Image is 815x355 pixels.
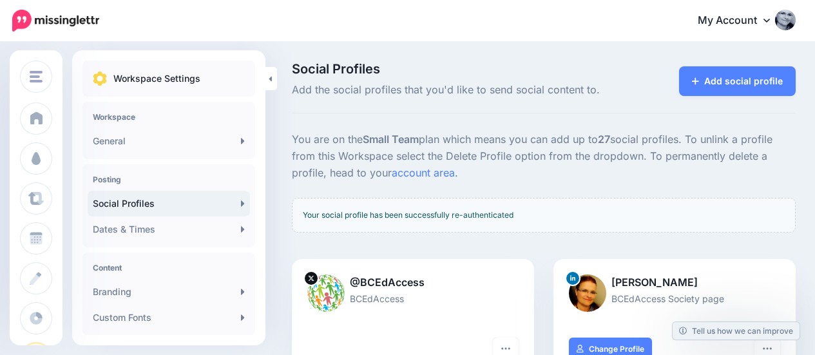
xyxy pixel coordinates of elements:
img: settings.png [93,72,107,86]
a: Branding [88,279,250,305]
p: BCEdAccess Society page [569,291,780,306]
p: BCEdAccess [307,291,519,306]
img: menu.png [30,71,43,82]
a: Social Profiles [88,191,250,216]
div: Your social profile has been successfully re-authenticated [292,198,796,233]
a: Tell us how we can improve [673,322,800,340]
a: Add social profile [679,66,796,96]
h4: Workspace [93,112,245,122]
p: You are on the plan which means you can add up to social profiles. To unlink a profile from this ... [292,131,796,182]
p: @BCEdAccess [307,274,519,291]
b: 27 [598,133,610,146]
a: Custom Fonts [88,305,250,331]
h4: Content [93,263,245,273]
b: Small Team [363,133,419,146]
img: Missinglettr [12,10,99,32]
img: 5-FNid7e-21501.jpg [307,274,345,312]
p: Workspace Settings [113,71,200,86]
a: account area [392,166,455,179]
a: My Account [685,5,796,37]
a: General [88,128,250,154]
a: Dates & Times [88,216,250,242]
span: Social Profiles [292,62,621,75]
img: 1516780705393-78207.png [569,274,606,312]
h4: Posting [93,175,245,184]
p: [PERSON_NAME] [569,274,780,291]
span: Add the social profiles that you'd like to send social content to. [292,82,621,99]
